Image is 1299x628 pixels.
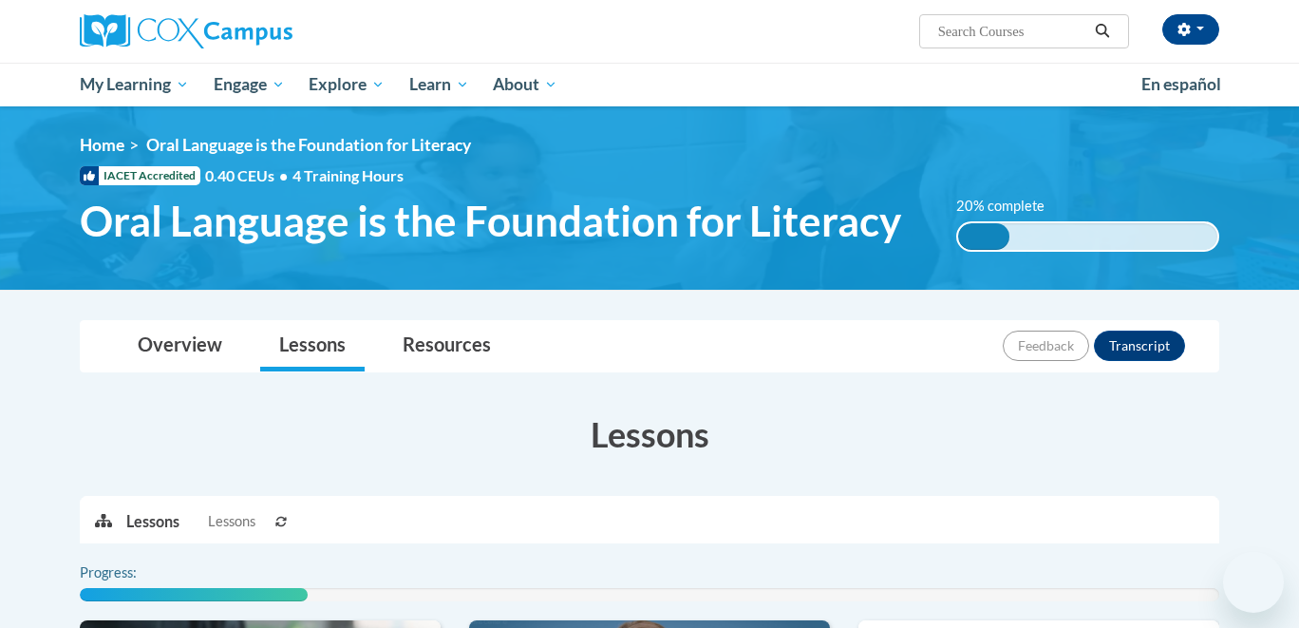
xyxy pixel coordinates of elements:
a: Explore [296,63,397,106]
span: En español [1141,74,1221,94]
span: Oral Language is the Foundation for Literacy [146,135,471,155]
label: 20% complete [956,196,1065,217]
a: Cox Campus [80,14,441,48]
a: Overview [119,321,241,371]
iframe: Button to launch messaging window [1223,552,1284,613]
a: Resources [384,321,510,371]
span: Oral Language is the Foundation for Literacy [80,196,901,246]
span: Explore [309,73,385,96]
a: Home [80,135,124,155]
h3: Lessons [80,410,1219,458]
button: Feedback [1003,331,1089,361]
span: IACET Accredited [80,166,200,185]
span: 4 Training Hours [292,166,404,184]
div: Main menu [51,63,1248,106]
span: Learn [409,73,469,96]
span: • [279,166,288,184]
span: 0.40 CEUs [205,165,292,186]
a: Learn [397,63,481,106]
button: Search [1088,20,1117,43]
a: Lessons [260,321,365,371]
img: Cox Campus [80,14,292,48]
span: Engage [214,73,285,96]
input: Search Courses [936,20,1088,43]
p: Lessons [126,511,179,532]
a: My Learning [67,63,201,106]
div: 20% complete [958,223,1010,250]
a: En español [1129,65,1233,105]
a: About [481,63,571,106]
button: Account Settings [1162,14,1219,45]
button: Transcript [1094,331,1185,361]
label: Progress: [80,562,189,583]
span: My Learning [80,73,189,96]
span: About [493,73,557,96]
a: Engage [201,63,297,106]
span: Lessons [208,511,255,532]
